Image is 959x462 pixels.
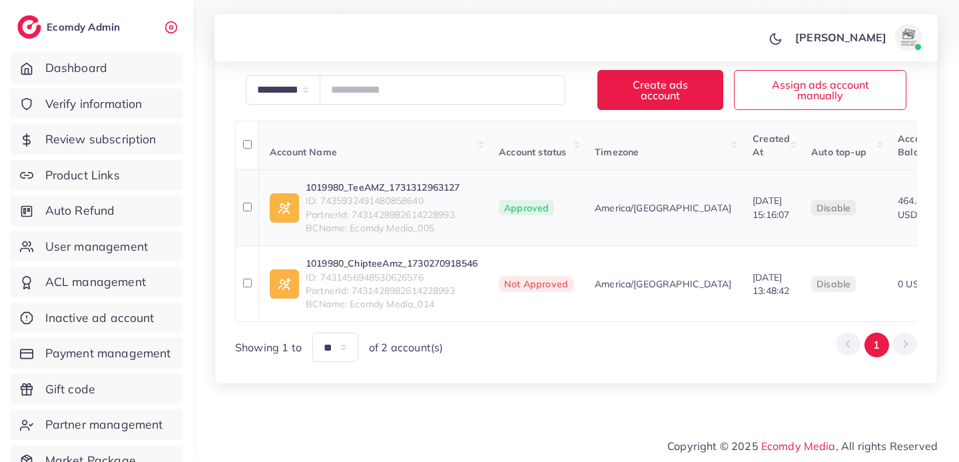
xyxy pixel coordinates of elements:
span: disable [816,202,850,214]
a: Payment management [10,338,183,369]
span: Payment management [45,345,171,362]
button: Go to page 1 [864,333,889,357]
span: America/[GEOGRAPHIC_DATA] [595,277,731,291]
span: BCName: Ecomdy Media_005 [306,221,460,235]
a: User management [10,231,183,262]
span: 464.89 USD [898,195,927,220]
span: Dashboard [45,59,107,77]
a: Ecomdy Media [761,439,836,453]
span: Auto Refund [45,202,115,219]
button: Create ads account [597,70,723,109]
span: Showing 1 to [235,340,302,355]
a: Auto Refund [10,195,183,226]
span: BCName: Ecomdy Media_014 [306,297,478,311]
a: ACL management [10,267,183,297]
span: 0 USD [898,278,926,290]
a: 1019980_TeeAMZ_1731312963127 [306,181,460,194]
span: Not Approved [499,276,573,292]
span: of 2 account(s) [369,340,443,355]
span: Auto top-up [811,146,866,158]
span: User management [45,238,148,255]
span: Copyright © 2025 [667,438,938,454]
span: ACL management [45,273,146,291]
span: , All rights Reserved [836,438,938,454]
span: Partner management [45,416,163,433]
a: 1019980_ChipteeAmz_1730270918546 [306,257,478,270]
p: [PERSON_NAME] [795,29,886,45]
img: ic-ad-info.7fc67b75.svg [270,193,299,223]
span: Gift code [45,381,95,398]
a: Product Links [10,160,183,191]
span: [DATE] 13:48:42 [753,271,789,297]
span: Timezone [595,146,639,158]
span: Account Name [270,146,337,158]
img: ic-ad-info.7fc67b75.svg [270,269,299,299]
span: [DATE] 15:16:07 [753,195,789,220]
a: Partner management [10,409,183,440]
span: ID: 7431456948530626576 [306,271,478,284]
span: America/[GEOGRAPHIC_DATA] [595,201,731,215]
a: logoEcomdy Admin [17,15,123,39]
span: Account Balance [898,133,935,158]
span: PartnerId: 7431428982614228993 [306,208,460,221]
span: disable [816,278,850,290]
img: avatar [895,24,922,51]
ul: Pagination [836,333,917,357]
span: Account status [499,146,566,158]
h2: Ecomdy Admin [47,21,123,33]
span: Product Links [45,167,120,184]
a: [PERSON_NAME]avatar [788,24,927,51]
a: Gift code [10,374,183,405]
span: PartnerId: 7431428982614228993 [306,284,478,297]
a: Dashboard [10,53,183,83]
a: Review subscription [10,124,183,155]
a: Verify information [10,89,183,119]
span: Verify information [45,95,143,113]
span: Created At [753,133,790,158]
span: Approved [499,200,554,216]
button: Assign ads account manually [734,70,906,109]
span: ID: 7435932491480858640 [306,194,460,207]
span: Inactive ad account [45,309,155,327]
span: Review subscription [45,131,157,148]
img: logo [17,15,41,39]
a: Inactive ad account [10,303,183,333]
